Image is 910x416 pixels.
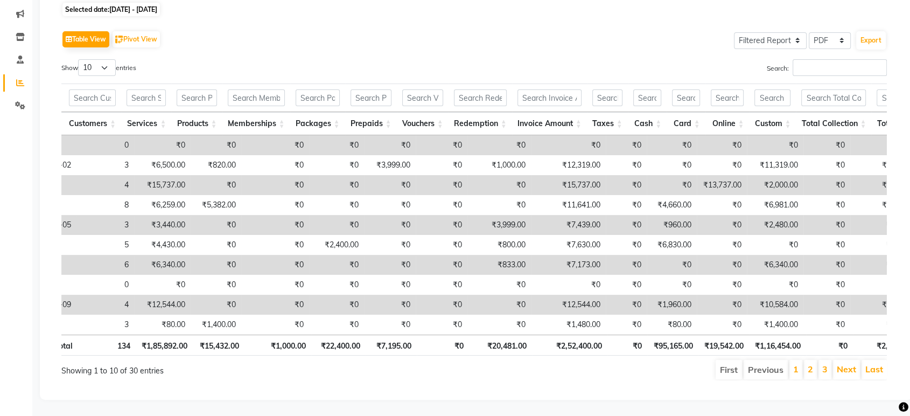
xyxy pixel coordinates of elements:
[364,235,416,255] td: ₹0
[808,364,813,375] a: 2
[647,335,698,356] th: ₹95,165.00
[76,295,134,315] td: 4
[793,59,887,76] input: Search:
[416,235,467,255] td: ₹0
[191,215,241,235] td: ₹0
[767,59,887,76] label: Search:
[747,155,803,175] td: ₹11,319.00
[592,89,622,106] input: Search Taxes
[241,175,309,195] td: ₹0
[364,135,416,155] td: ₹0
[364,255,416,275] td: ₹0
[136,335,193,356] th: ₹1,85,892.00
[241,315,309,335] td: ₹0
[705,112,750,135] th: Online: activate to sort column ascending
[606,315,647,335] td: ₹0
[309,235,364,255] td: ₹2,400.00
[531,315,606,335] td: ₹1,480.00
[76,255,134,275] td: 6
[228,89,285,106] input: Search Memberships
[76,135,134,155] td: 0
[61,359,396,377] div: Showing 1 to 10 of 30 entries
[241,195,309,215] td: ₹0
[531,295,606,315] td: ₹12,544.00
[193,335,244,356] th: ₹15,432.00
[309,215,364,235] td: ₹0
[416,175,467,195] td: ₹0
[62,31,109,47] button: Table View
[801,89,866,106] input: Search Total Collection
[416,275,467,295] td: ₹0
[345,112,397,135] th: Prepaids: activate to sort column ascending
[467,195,531,215] td: ₹0
[747,295,803,315] td: ₹10,584.00
[241,135,309,155] td: ₹0
[191,195,241,215] td: ₹5,382.00
[134,195,191,215] td: ₹6,259.00
[822,364,828,375] a: 3
[191,155,241,175] td: ₹820.00
[121,112,171,135] th: Services: activate to sort column ascending
[647,275,697,295] td: ₹0
[171,112,222,135] th: Products: activate to sort column ascending
[309,315,364,335] td: ₹0
[803,315,850,335] td: ₹0
[416,215,467,235] td: ₹0
[309,155,364,175] td: ₹0
[606,135,647,155] td: ₹0
[416,155,467,175] td: ₹0
[309,295,364,315] td: ₹0
[244,335,312,356] th: ₹1,000.00
[134,135,191,155] td: ₹0
[606,195,647,215] td: ₹0
[754,89,790,106] input: Search Custom
[467,215,531,235] td: ₹3,999.00
[64,112,121,135] th: Customers: activate to sort column ascending
[856,31,886,50] button: Export
[241,255,309,275] td: ₹0
[134,275,191,295] td: ₹0
[531,195,606,215] td: ₹11,641.00
[309,195,364,215] td: ₹0
[803,195,850,215] td: ₹0
[747,315,803,335] td: ₹1,400.00
[364,315,416,335] td: ₹0
[803,215,850,235] td: ₹0
[793,364,799,375] a: 1
[417,335,469,356] th: ₹0
[803,235,850,255] td: ₹0
[467,275,531,295] td: ₹0
[697,155,747,175] td: ₹0
[109,5,157,13] span: [DATE] - [DATE]
[467,235,531,255] td: ₹800.00
[61,59,136,76] label: Show entries
[803,175,850,195] td: ₹0
[467,255,531,275] td: ₹833.00
[366,335,417,356] th: ₹7,195.00
[647,315,697,335] td: ₹80.00
[803,255,850,275] td: ₹0
[134,255,191,275] td: ₹6,340.00
[416,315,467,335] td: ₹0
[606,275,647,295] td: ₹0
[697,295,747,315] td: ₹0
[647,135,697,155] td: ₹0
[402,89,443,106] input: Search Vouchers
[191,315,241,335] td: ₹1,400.00
[364,275,416,295] td: ₹0
[697,175,747,195] td: ₹13,737.00
[469,335,532,356] th: ₹20,481.00
[647,255,697,275] td: ₹0
[76,275,134,295] td: 0
[364,155,416,175] td: ₹3,999.00
[647,155,697,175] td: ₹0
[467,135,531,155] td: ₹0
[747,255,803,275] td: ₹6,340.00
[309,255,364,275] td: ₹0
[697,275,747,295] td: ₹0
[191,255,241,275] td: ₹0
[76,315,134,335] td: 3
[134,155,191,175] td: ₹6,500.00
[512,112,587,135] th: Invoice Amount: activate to sort column ascending
[517,89,582,106] input: Search Invoice Amount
